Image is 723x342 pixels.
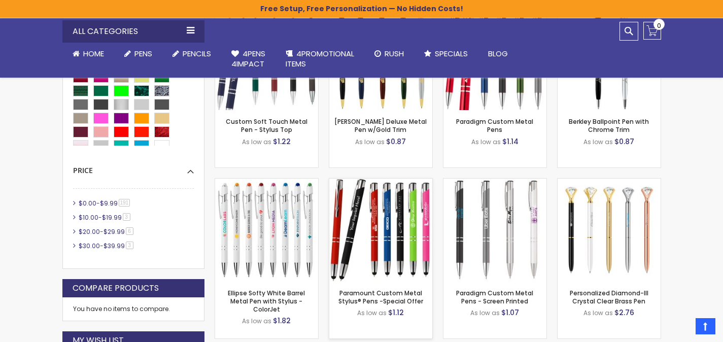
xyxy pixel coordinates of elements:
a: Personalized Diamond-III Crystal Clear Brass Pen [570,289,648,305]
span: Rush [385,48,404,59]
span: As low as [470,309,500,317]
div: You have no items to compare. [62,297,204,321]
a: Ellipse Softy White Barrel Metal Pen with Stylus - ColorJet [228,289,305,314]
img: Personalized Diamond-III Crystal Clear Brass Pen [558,179,661,282]
span: As low as [355,138,385,146]
a: Custom Soft Touch Metal Pen - Stylus Top [226,117,307,134]
a: Paradigm Custom Metal Pens - Screen Printed [456,289,533,305]
span: $1.07 [501,307,519,318]
span: $9.99 [100,199,118,208]
a: [PERSON_NAME] Deluxe Metal Pen w/Gold Trim [334,117,427,134]
span: $10.00 [79,213,98,222]
span: As low as [242,138,271,146]
span: Blog [488,48,508,59]
img: Paramount Custom Metal Stylus® Pens -Special Offer [329,179,432,282]
strong: Compare Products [73,283,159,294]
span: As low as [242,317,271,325]
span: 3 [123,213,130,221]
span: $0.00 [79,199,96,208]
span: Specials [435,48,468,59]
span: Home [83,48,104,59]
a: Paramount Custom Metal Stylus® Pens -Special Offer [329,178,432,187]
img: Paradigm Custom Metal Pens - Screen Printed [443,179,546,282]
span: $19.99 [102,213,122,222]
span: $1.82 [273,316,291,326]
span: $1.22 [273,136,291,147]
a: Pencils [162,43,221,65]
span: As low as [471,138,501,146]
span: 4Pens 4impact [231,48,265,69]
span: 4PROMOTIONAL ITEMS [286,48,354,69]
div: All Categories [62,20,204,43]
span: As low as [583,309,613,317]
a: Specials [414,43,478,65]
span: $30.00 [79,242,100,250]
span: $2.76 [614,307,634,318]
span: $29.99 [104,227,125,236]
a: $0.00-$9.99191 [76,199,134,208]
span: $0.87 [386,136,406,147]
a: 4Pens4impact [221,43,276,76]
span: As low as [583,138,613,146]
a: Home [62,43,114,65]
a: Blog [478,43,518,65]
a: Rush [364,43,414,65]
a: $10.00-$19.993 [76,213,134,222]
img: Ellipse Softy White Barrel Metal Pen with Stylus - ColorJet [215,179,318,282]
a: Paradigm Custom Metal Pens [456,117,533,134]
a: 0 [643,22,661,40]
div: Price [73,158,194,176]
span: 0 [657,21,661,30]
span: Pens [134,48,152,59]
a: Pens [114,43,162,65]
span: 6 [126,227,133,235]
a: Ellipse Softy White Barrel Metal Pen with Stylus - ColorJet [215,178,318,187]
span: 191 [119,199,130,207]
span: $0.87 [614,136,634,147]
span: $1.12 [388,307,404,318]
span: Pencils [183,48,211,59]
a: $30.00-$39.993 [76,242,137,250]
a: $20.00-$29.996 [76,227,137,236]
a: Berkley Ballpoint Pen with Chrome Trim [569,117,649,134]
span: 3 [126,242,133,249]
a: Paramount Custom Metal Stylus® Pens -Special Offer [338,289,423,305]
a: Top [696,318,715,334]
span: $1.14 [502,136,519,147]
span: $39.99 [104,242,125,250]
a: 4PROMOTIONALITEMS [276,43,364,76]
a: Paradigm Custom Metal Pens - Screen Printed [443,178,546,187]
span: As low as [357,309,387,317]
span: $20.00 [79,227,100,236]
a: Personalized Diamond-III Crystal Clear Brass Pen [558,178,661,187]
